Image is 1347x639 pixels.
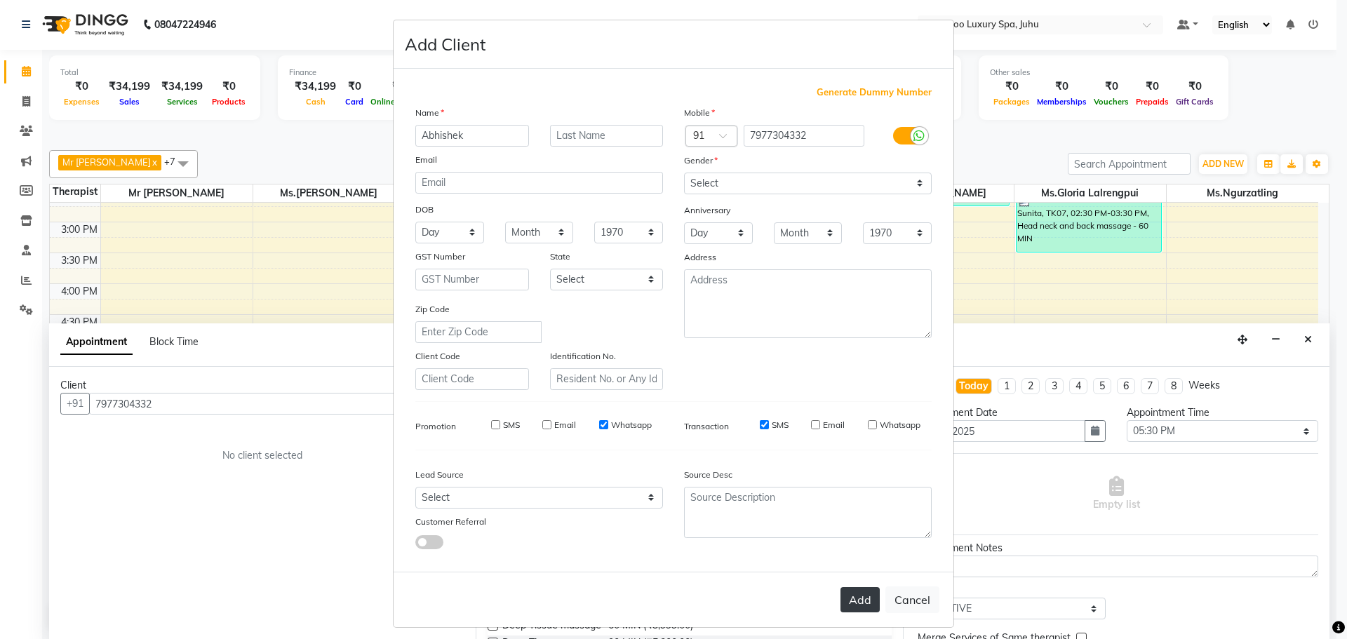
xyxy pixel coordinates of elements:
label: Client Code [415,350,460,363]
button: Add [840,587,880,612]
label: Gender [684,154,718,167]
label: Email [823,419,845,431]
label: Name [415,107,444,119]
label: Anniversary [684,204,730,217]
button: Cancel [885,586,939,613]
label: Identification No. [550,350,616,363]
label: Lead Source [415,469,464,481]
label: Zip Code [415,303,450,316]
label: Promotion [415,420,456,433]
input: Enter Zip Code [415,321,542,343]
label: SMS [772,419,789,431]
h4: Add Client [405,32,485,57]
span: Generate Dummy Number [817,86,932,100]
label: DOB [415,203,434,216]
label: Whatsapp [611,419,652,431]
input: GST Number [415,269,529,290]
input: Resident No. or Any Id [550,368,664,390]
label: Customer Referral [415,516,486,528]
input: First Name [415,125,529,147]
label: Whatsapp [880,419,920,431]
input: Client Code [415,368,529,390]
label: GST Number [415,250,465,263]
label: Transaction [684,420,729,433]
label: State [550,250,570,263]
label: Address [684,251,716,264]
input: Mobile [744,125,865,147]
input: Last Name [550,125,664,147]
label: SMS [503,419,520,431]
label: Source Desc [684,469,732,481]
label: Mobile [684,107,715,119]
label: Email [554,419,576,431]
label: Email [415,154,437,166]
input: Email [415,172,663,194]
